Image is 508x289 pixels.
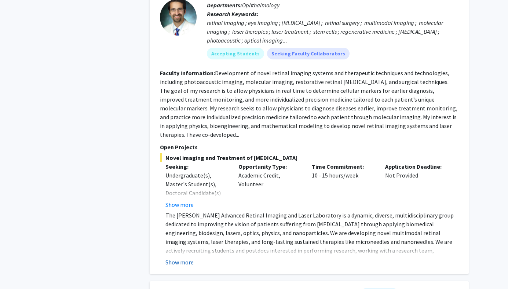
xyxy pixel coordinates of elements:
[306,162,380,209] div: 10 - 15 hours/week
[165,258,194,267] button: Show more
[165,211,458,281] p: The [PERSON_NAME] Advanced Retinal Imaging and Laser Laboratory is a dynamic, diverse, multidisci...
[380,162,453,209] div: Not Provided
[160,143,458,151] p: Open Projects
[385,162,447,171] p: Application Deadline:
[160,69,457,138] fg-read-more: Development of novel retinal imaging systems and therapeutic techniques and technologies, includi...
[160,69,215,77] b: Faculty Information:
[233,162,306,209] div: Academic Credit, Volunteer
[165,162,228,171] p: Seeking:
[165,200,194,209] button: Show more
[207,10,259,18] b: Research Keywords:
[207,18,458,45] div: retinal imaging ; eye imaging ; [MEDICAL_DATA] ; retinal surgery ; multimodal imaging ; molecular...
[6,256,31,283] iframe: Chat
[165,171,228,259] div: Undergraduate(s), Master's Student(s), Doctoral Candidate(s) (PhD, MD, DMD, PharmD, etc.), Postdo...
[267,48,350,59] mat-chip: Seeking Faculty Collaborators
[160,153,458,162] span: Novel imaging and Treatment of [MEDICAL_DATA]
[238,162,301,171] p: Opportunity Type:
[207,48,264,59] mat-chip: Accepting Students
[312,162,374,171] p: Time Commitment:
[242,1,279,9] span: Ophthalmology
[207,1,242,9] b: Departments:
